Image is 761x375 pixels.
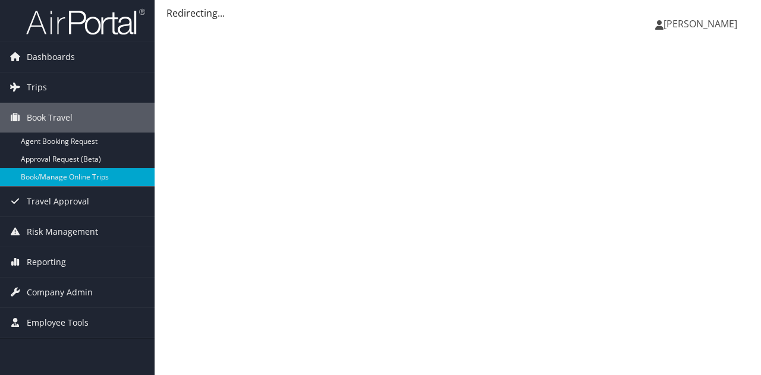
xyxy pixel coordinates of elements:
[27,217,98,247] span: Risk Management
[27,42,75,72] span: Dashboards
[655,6,749,42] a: [PERSON_NAME]
[27,103,73,133] span: Book Travel
[27,278,93,307] span: Company Admin
[663,17,737,30] span: [PERSON_NAME]
[27,73,47,102] span: Trips
[166,6,749,20] div: Redirecting...
[27,308,89,338] span: Employee Tools
[27,247,66,277] span: Reporting
[27,187,89,216] span: Travel Approval
[26,8,145,36] img: airportal-logo.png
